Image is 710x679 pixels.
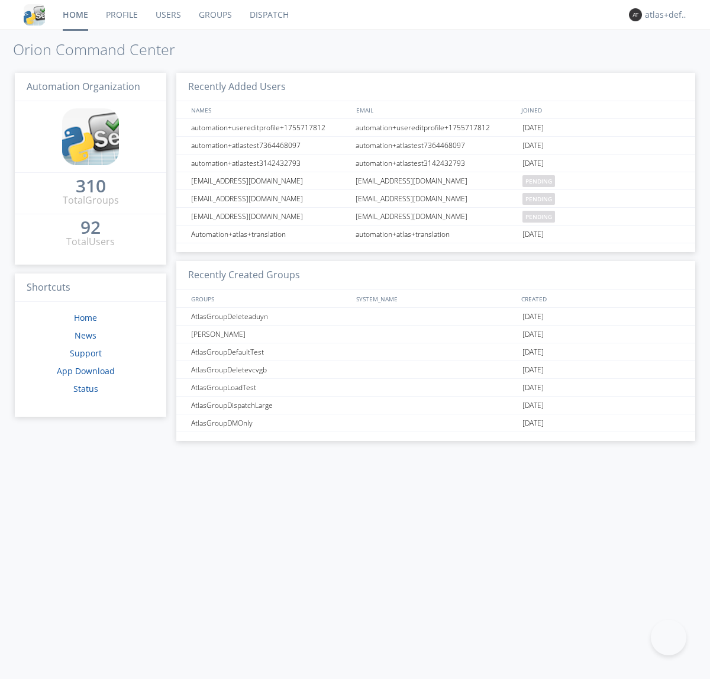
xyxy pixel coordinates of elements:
[353,226,519,243] div: automation+atlas+translation
[188,226,352,243] div: Automation+atlas+translation
[176,326,695,343] a: [PERSON_NAME][DATE]
[74,312,97,323] a: Home
[522,397,544,414] span: [DATE]
[188,290,350,307] div: GROUPS
[15,273,166,303] h3: Shortcuts
[188,343,352,361] div: AtlasGroupDefaultTest
[522,193,555,205] span: pending
[188,155,352,172] div: automation+atlastest3142432793
[353,208,519,225] div: [EMAIL_ADDRESS][DOMAIN_NAME]
[76,180,106,192] div: 310
[176,414,695,432] a: AtlasGroupDMOnly[DATE]
[176,208,695,226] a: [EMAIL_ADDRESS][DOMAIN_NAME][EMAIL_ADDRESS][DOMAIN_NAME]pending
[518,101,684,118] div: JOINED
[522,226,544,243] span: [DATE]
[57,365,115,376] a: App Download
[188,397,352,414] div: AtlasGroupDispatchLarge
[66,235,115,249] div: Total Users
[522,119,544,137] span: [DATE]
[522,155,544,172] span: [DATE]
[27,80,140,93] span: Automation Organization
[522,211,555,223] span: pending
[176,119,695,137] a: automation+usereditprofile+1755717812automation+usereditprofile+1755717812[DATE]
[188,172,352,189] div: [EMAIL_ADDRESS][DOMAIN_NAME]
[353,155,519,172] div: automation+atlastest3142432793
[24,4,45,25] img: cddb5a64eb264b2086981ab96f4c1ba7
[62,108,119,165] img: cddb5a64eb264b2086981ab96f4c1ba7
[188,361,352,378] div: AtlasGroupDeletevcvgb
[188,208,352,225] div: [EMAIL_ADDRESS][DOMAIN_NAME]
[176,73,695,102] h3: Recently Added Users
[80,221,101,233] div: 92
[176,190,695,208] a: [EMAIL_ADDRESS][DOMAIN_NAME][EMAIL_ADDRESS][DOMAIN_NAME]pending
[188,308,352,325] div: AtlasGroupDeleteaduyn
[188,101,350,118] div: NAMES
[76,180,106,194] a: 310
[176,343,695,361] a: AtlasGroupDefaultTest[DATE]
[353,172,519,189] div: [EMAIL_ADDRESS][DOMAIN_NAME]
[176,226,695,243] a: Automation+atlas+translationautomation+atlas+translation[DATE]
[522,175,555,187] span: pending
[176,379,695,397] a: AtlasGroupLoadTest[DATE]
[176,172,695,190] a: [EMAIL_ADDRESS][DOMAIN_NAME][EMAIL_ADDRESS][DOMAIN_NAME]pending
[629,8,642,21] img: 373638.png
[70,347,102,359] a: Support
[645,9,689,21] div: atlas+default+group
[651,620,686,655] iframe: Toggle Customer Support
[522,361,544,379] span: [DATE]
[188,414,352,432] div: AtlasGroupDMOnly
[176,361,695,379] a: AtlasGroupDeletevcvgb[DATE]
[176,308,695,326] a: AtlasGroupDeleteaduyn[DATE]
[188,190,352,207] div: [EMAIL_ADDRESS][DOMAIN_NAME]
[188,326,352,343] div: [PERSON_NAME]
[176,397,695,414] a: AtlasGroupDispatchLarge[DATE]
[80,221,101,235] a: 92
[353,137,519,154] div: automation+atlastest7364468097
[353,119,519,136] div: automation+usereditprofile+1755717812
[522,414,544,432] span: [DATE]
[353,190,519,207] div: [EMAIL_ADDRESS][DOMAIN_NAME]
[353,101,518,118] div: EMAIL
[176,155,695,172] a: automation+atlastest3142432793automation+atlastest3142432793[DATE]
[188,137,352,154] div: automation+atlastest7364468097
[522,343,544,361] span: [DATE]
[188,379,352,396] div: AtlasGroupLoadTest
[73,383,98,394] a: Status
[353,290,518,307] div: SYSTEM_NAME
[522,137,544,155] span: [DATE]
[188,119,352,136] div: automation+usereditprofile+1755717812
[176,261,695,290] h3: Recently Created Groups
[63,194,119,207] div: Total Groups
[75,330,96,341] a: News
[176,137,695,155] a: automation+atlastest7364468097automation+atlastest7364468097[DATE]
[522,308,544,326] span: [DATE]
[518,290,684,307] div: CREATED
[522,379,544,397] span: [DATE]
[522,326,544,343] span: [DATE]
